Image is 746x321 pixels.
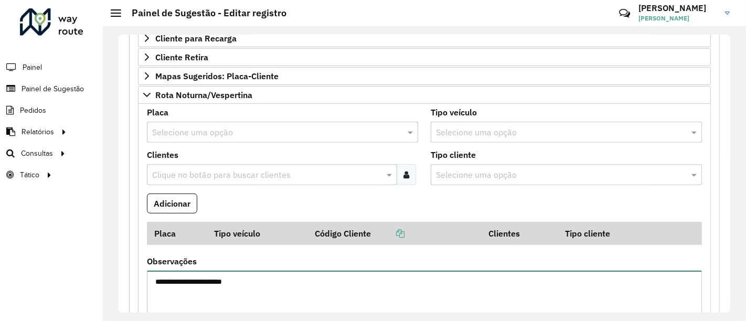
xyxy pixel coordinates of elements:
label: Observações [147,255,197,267]
span: Consultas [21,148,53,159]
a: Contato Rápido [613,2,636,25]
span: Rota Noturna/Vespertina [155,91,252,99]
h3: [PERSON_NAME] [638,3,717,13]
span: Pedidos [20,105,46,116]
span: Cliente para Recarga [155,34,237,42]
a: Copiar [371,228,404,239]
span: Mapas Sugeridos: Placa-Cliente [155,72,279,80]
span: Painel de Sugestão [22,83,84,94]
label: Placa [147,106,168,119]
a: Mapas Sugeridos: Placa-Cliente [138,67,711,85]
a: Cliente Retira [138,48,711,66]
th: Tipo veículo [207,222,307,244]
button: Adicionar [147,194,197,213]
label: Tipo veículo [431,106,477,119]
label: Tipo cliente [431,148,476,161]
a: Rota Noturna/Vespertina [138,86,711,104]
span: Painel [23,62,42,73]
span: Relatórios [22,126,54,137]
th: Clientes [482,222,558,244]
a: Cliente para Recarga [138,29,711,47]
span: [PERSON_NAME] [638,14,717,23]
label: Clientes [147,148,178,161]
th: Tipo cliente [558,222,657,244]
span: Cliente Retira [155,53,208,61]
th: Placa [147,222,207,244]
h2: Painel de Sugestão - Editar registro [121,7,286,19]
th: Código Cliente [308,222,482,244]
span: Tático [20,169,39,180]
